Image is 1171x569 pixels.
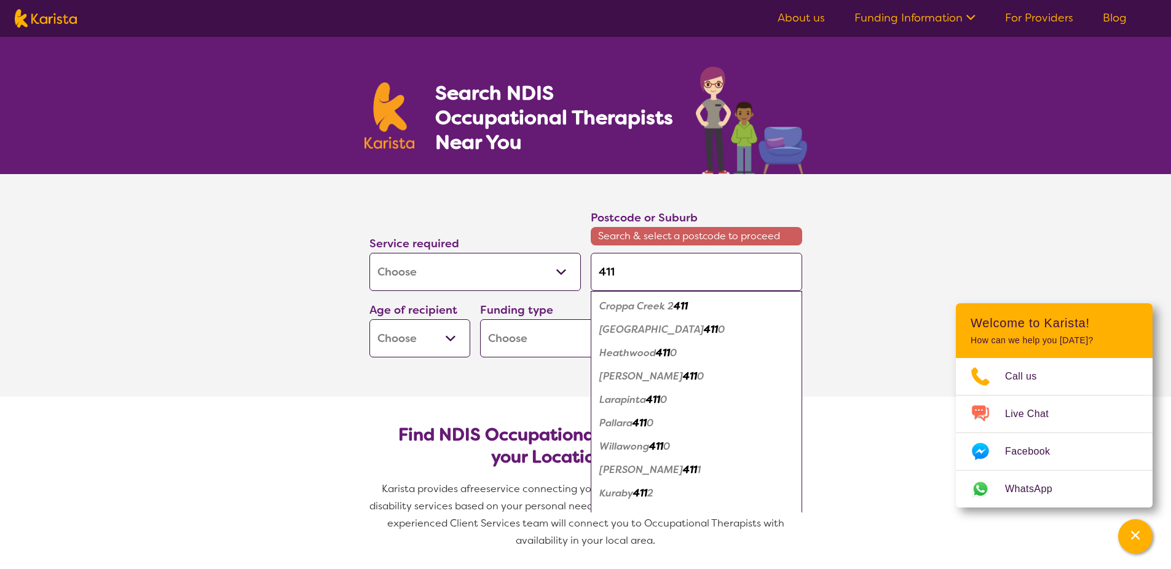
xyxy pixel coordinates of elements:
[646,393,660,406] em: 411
[1005,405,1063,423] span: Live Chat
[660,393,667,406] em: 0
[697,370,704,383] em: 0
[1005,10,1073,25] a: For Providers
[697,463,701,476] em: 1
[683,370,697,383] em: 411
[480,303,553,317] label: Funding type
[597,295,796,318] div: Croppa Creek 2411
[656,346,670,359] em: 411
[704,510,718,523] em: 411
[597,482,796,505] div: Kuraby 4112
[597,505,796,528] div: Eight Mile Plains 4113
[956,303,1153,507] div: Channel Menu
[633,487,647,499] em: 411
[1103,10,1127,25] a: Blog
[599,323,704,336] em: [GEOGRAPHIC_DATA]
[435,81,674,154] h1: Search NDIS Occupational Therapists Near You
[854,10,976,25] a: Funding Information
[591,227,802,245] span: Search & select a postcode to proceed
[683,463,697,476] em: 411
[674,300,688,312] em: 411
[591,253,802,291] input: Type
[591,210,698,225] label: Postcode or Suburb
[704,323,718,336] em: 411
[379,424,792,468] h2: Find NDIS Occupational Therapists based on your Location & Needs
[1005,442,1065,461] span: Facebook
[382,482,467,495] span: Karista provides a
[647,487,653,499] em: 2
[365,82,415,149] img: Karista logo
[647,416,653,429] em: 0
[1005,367,1052,386] span: Call us
[971,316,1138,330] h2: Welcome to Karista!
[1118,519,1153,554] button: Channel Menu
[599,463,683,476] em: [PERSON_NAME]
[597,435,796,458] div: Willawong 4110
[369,482,805,547] span: service connecting you with Occupational Therapists and other disability services based on your p...
[956,471,1153,507] a: Web link opens in a new tab.
[599,346,656,359] em: Heathwood
[599,416,633,429] em: Pallara
[599,300,674,312] em: Croppa Creek 2
[696,66,807,174] img: occupational-therapy
[369,236,459,251] label: Service required
[599,393,646,406] em: Larapinta
[718,510,724,523] em: 3
[597,365,796,388] div: Heathwood Df 4110
[718,323,725,336] em: 0
[467,482,486,495] span: free
[597,318,796,341] div: Acacia Ridge 4110
[597,458,796,482] div: Nathan 4111
[956,358,1153,507] ul: Choose channel
[778,10,825,25] a: About us
[597,412,796,435] div: Pallara 4110
[599,510,704,523] em: [GEOGRAPHIC_DATA]
[971,335,1138,346] p: How can we help you [DATE]?
[649,440,663,453] em: 411
[597,388,796,412] div: Larapinta 4110
[15,9,77,28] img: Karista logo
[1005,480,1067,498] span: WhatsApp
[599,440,649,453] em: Willawong
[670,346,677,359] em: 0
[369,303,457,317] label: Age of recipient
[599,487,633,499] em: Kuraby
[633,416,647,429] em: 411
[599,370,683,383] em: [PERSON_NAME]
[663,440,670,453] em: 0
[597,341,796,365] div: Heathwood 4110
